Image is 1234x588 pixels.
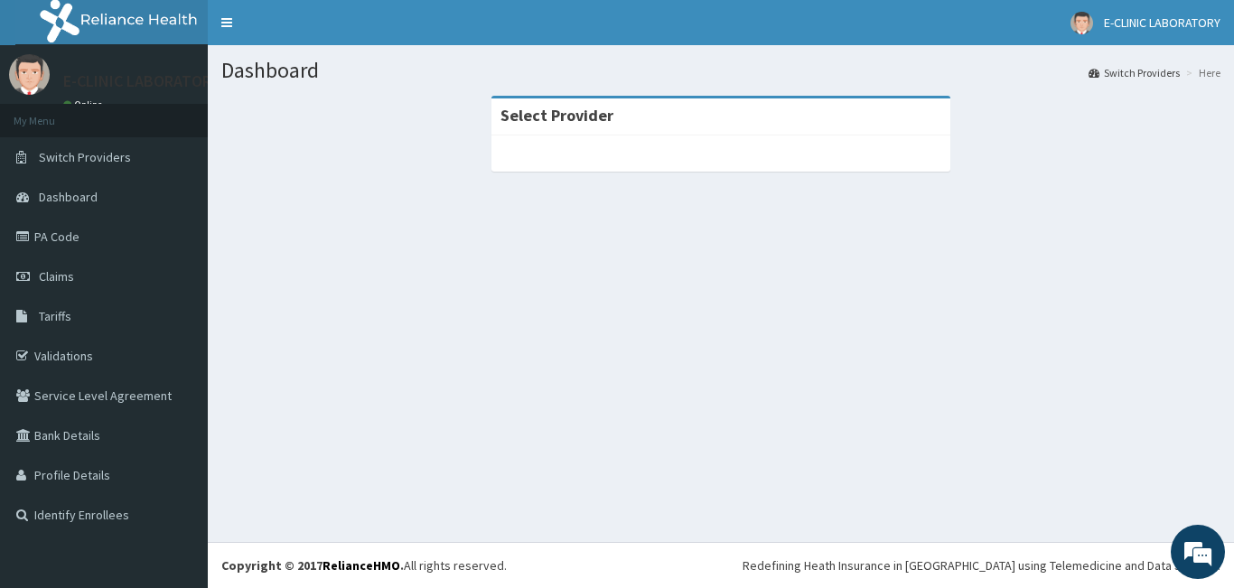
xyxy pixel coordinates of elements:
span: Claims [39,268,74,285]
span: Tariffs [39,308,71,324]
p: E-CLINIC LABORATORY [63,73,220,89]
span: Dashboard [39,189,98,205]
div: Redefining Heath Insurance in [GEOGRAPHIC_DATA] using Telemedicine and Data Science! [743,556,1220,574]
h1: Dashboard [221,59,1220,82]
span: E-CLINIC LABORATORY [1104,14,1220,31]
strong: Select Provider [500,105,613,126]
a: RelianceHMO [323,557,400,574]
strong: Copyright © 2017 . [221,557,404,574]
a: Switch Providers [1089,65,1180,80]
span: Switch Providers [39,149,131,165]
li: Here [1182,65,1220,80]
footer: All rights reserved. [208,542,1234,588]
img: User Image [1070,12,1093,34]
img: User Image [9,54,50,95]
a: Online [63,98,107,111]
